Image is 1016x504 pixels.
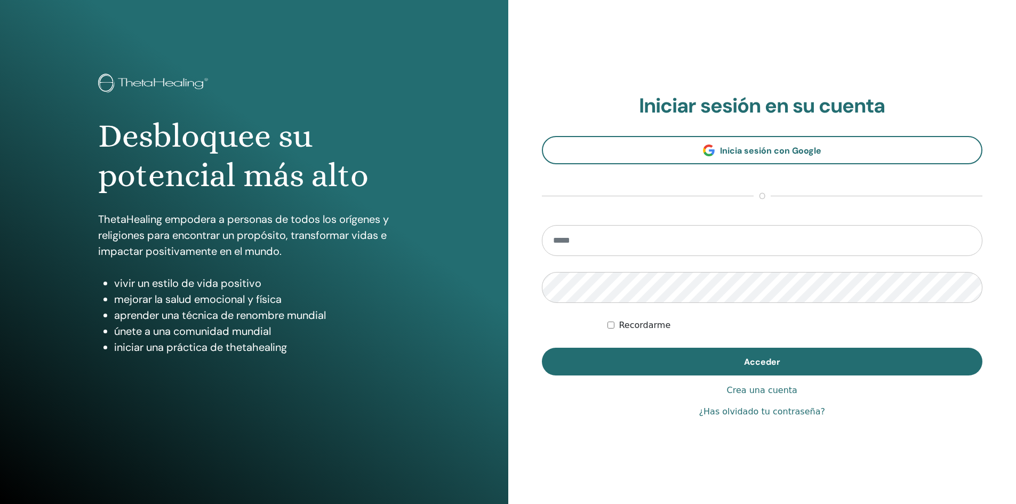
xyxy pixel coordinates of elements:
[114,307,410,323] li: aprender una técnica de renombre mundial
[754,190,771,203] span: o
[720,145,821,156] span: Inicia sesión con Google
[98,211,410,259] p: ThetaHealing empodera a personas de todos los orígenes y religiones para encontrar un propósito, ...
[542,94,983,118] h2: Iniciar sesión en su cuenta
[542,348,983,375] button: Acceder
[114,291,410,307] li: mejorar la salud emocional y física
[744,356,780,367] span: Acceder
[542,136,983,164] a: Inicia sesión con Google
[727,384,797,397] a: Crea una cuenta
[98,116,410,196] h1: Desbloquee su potencial más alto
[699,405,825,418] a: ¿Has olvidado tu contraseña?
[114,323,410,339] li: únete a una comunidad mundial
[114,275,410,291] li: vivir un estilo de vida positivo
[607,319,982,332] div: Mantenerme autenticado indefinidamente o hasta cerrar la sesión manualmente
[619,319,670,332] label: Recordarme
[114,339,410,355] li: iniciar una práctica de thetahealing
